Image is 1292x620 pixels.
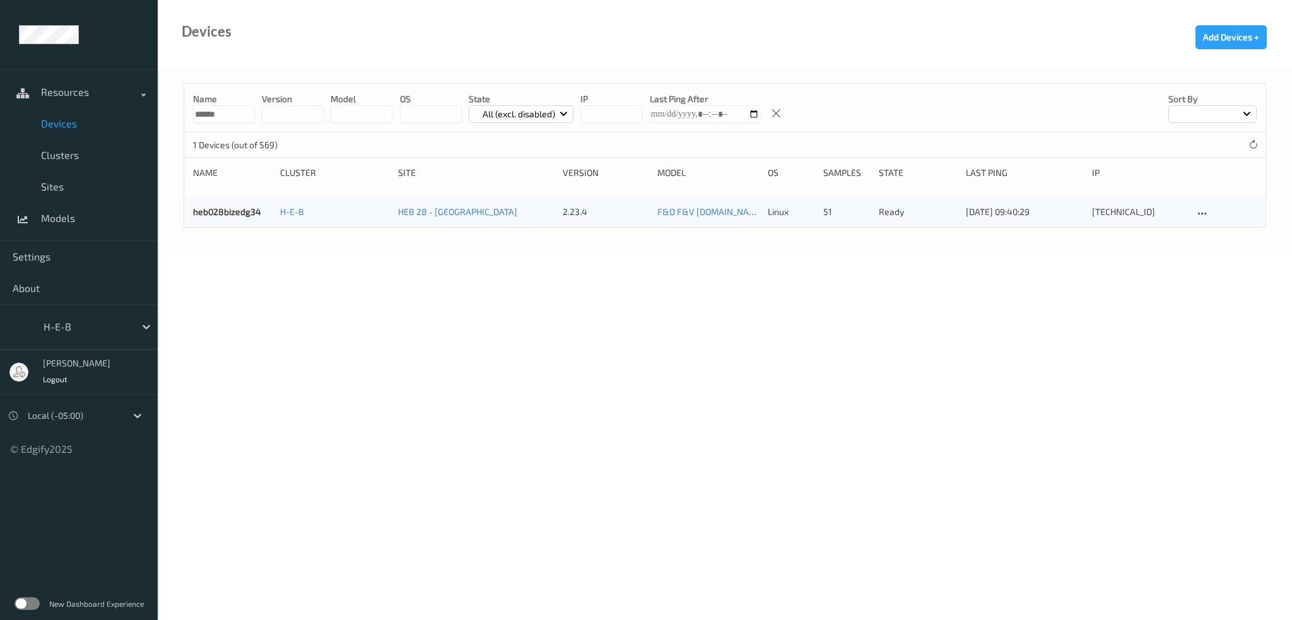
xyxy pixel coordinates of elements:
div: [TECHNICAL_ID] [1092,206,1185,218]
div: 51 [823,206,870,218]
div: Site [398,167,554,179]
div: State [879,167,957,179]
p: 1 Devices (out of 569) [193,139,288,151]
p: linux [768,206,814,218]
div: Cluster [280,167,389,179]
a: H-E-B [280,206,304,217]
p: Sort by [1168,93,1257,105]
p: All (excl. disabled) [478,108,560,120]
div: Last Ping [966,167,1083,179]
div: version [563,167,649,179]
div: ip [1092,167,1185,179]
div: [DATE] 09:40:29 [966,206,1083,218]
div: 2.23.4 [563,206,649,218]
div: Name [193,167,271,179]
p: ready [879,206,957,218]
p: State [469,93,574,105]
p: Last Ping After [650,93,760,105]
p: model [331,93,392,105]
p: OS [400,93,462,105]
div: Devices [182,25,232,38]
div: OS [768,167,814,179]
p: Name [193,93,255,105]
a: F&D F&V [DOMAIN_NAME] (Daily) [DATE] 16:30 [DATE] 16:30 Auto Save [657,206,937,217]
div: Model [657,167,759,179]
p: IP [580,93,642,105]
div: Samples [823,167,870,179]
p: version [262,93,324,105]
button: Add Devices + [1195,25,1267,49]
a: heb028bizedg34 [193,206,261,217]
a: HEB 28 - [GEOGRAPHIC_DATA] [398,206,517,217]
